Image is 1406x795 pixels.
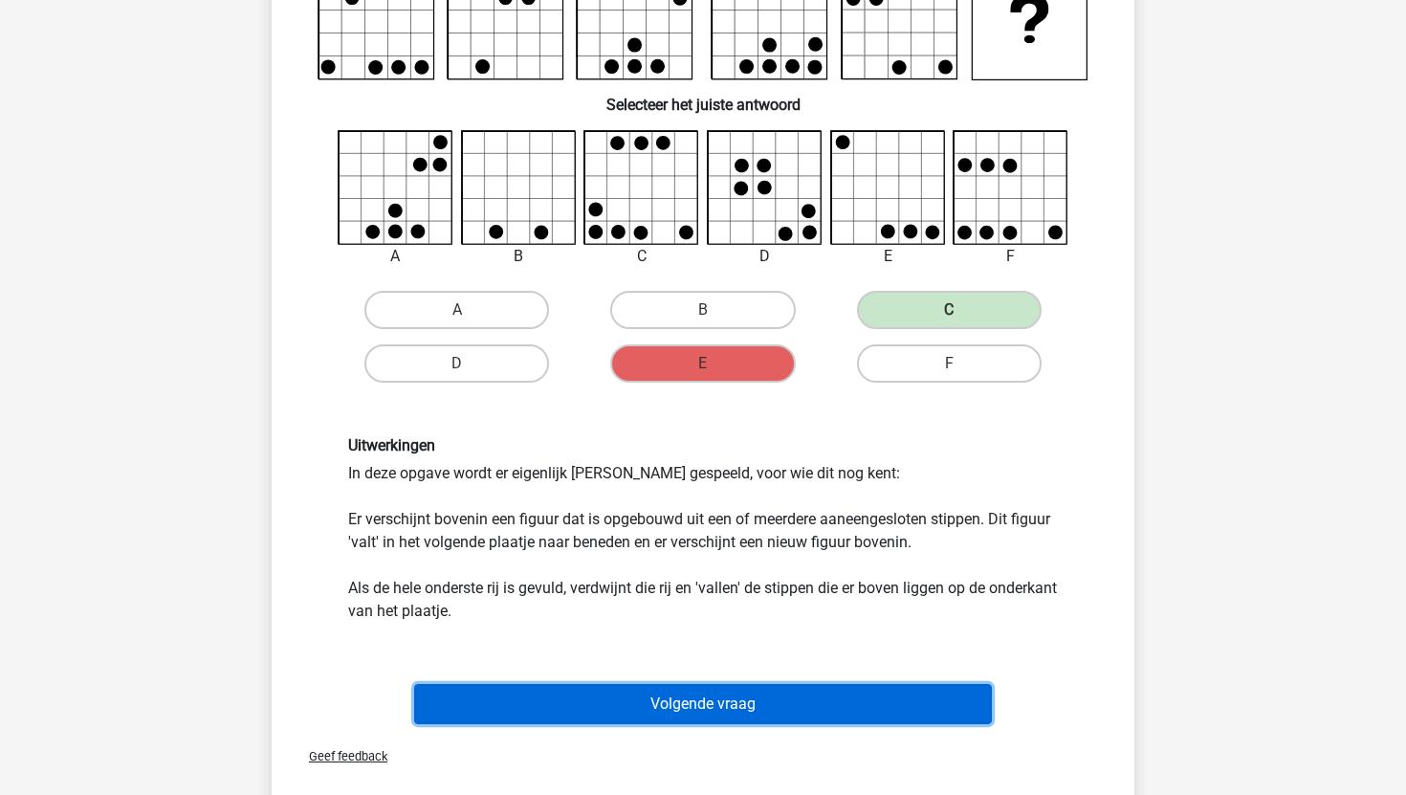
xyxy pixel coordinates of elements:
[414,684,993,724] button: Volgende vraag
[294,749,387,763] span: Geef feedback
[938,245,1083,268] div: F
[364,344,549,383] label: D
[816,245,960,268] div: E
[447,245,591,268] div: B
[857,344,1042,383] label: F
[302,80,1104,114] h6: Selecteer het juiste antwoord
[692,245,837,268] div: D
[610,344,795,383] label: E
[334,436,1072,623] div: In deze opgave wordt er eigenlijk [PERSON_NAME] gespeeld, voor wie dit nog kent: Er verschijnt bo...
[348,436,1058,454] h6: Uitwerkingen
[857,291,1042,329] label: C
[569,245,714,268] div: C
[323,245,468,268] div: A
[610,291,795,329] label: B
[364,291,549,329] label: A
